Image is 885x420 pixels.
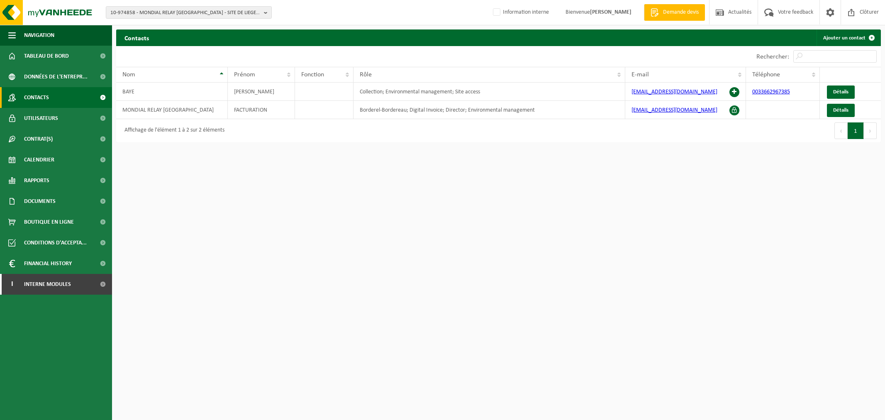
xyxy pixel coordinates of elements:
span: Tableau de bord [24,46,69,66]
span: Calendrier [24,149,54,170]
td: Borderel-Bordereau; Digital Invoice; Director; Environmental management [354,101,625,119]
span: Contrat(s) [24,129,53,149]
button: Next [864,122,877,139]
span: Boutique en ligne [24,212,74,232]
td: [PERSON_NAME] [228,83,295,101]
span: I [8,274,16,295]
span: Fonction [301,71,324,78]
label: Rechercher: [756,54,789,60]
td: FACTURATION [228,101,295,119]
span: Financial History [24,253,72,274]
a: Demande devis [644,4,705,21]
span: Nom [122,71,135,78]
strong: [PERSON_NAME] [590,9,631,15]
span: Interne modules [24,274,71,295]
a: Ajouter un contact [817,29,880,46]
a: Détails [827,85,855,99]
span: Navigation [24,25,54,46]
span: Détails [833,89,848,95]
span: Utilisateurs [24,108,58,129]
button: 1 [848,122,864,139]
td: Collection; Environmental management; Site access [354,83,625,101]
button: Previous [834,122,848,139]
a: [EMAIL_ADDRESS][DOMAIN_NAME] [631,89,717,95]
span: Conditions d'accepta... [24,232,87,253]
td: MONDIAL RELAY [GEOGRAPHIC_DATA] [116,101,228,119]
label: Information interne [491,6,549,19]
span: Documents [24,191,56,212]
span: Rôle [360,71,372,78]
span: Détails [833,107,848,113]
a: [EMAIL_ADDRESS][DOMAIN_NAME] [631,107,717,113]
span: Données de l'entrepr... [24,66,88,87]
button: 10-974858 - MONDIAL RELAY [GEOGRAPHIC_DATA] - SITE DE LIEGE 5217 - [GEOGRAPHIC_DATA] [106,6,272,19]
div: Affichage de l'élément 1 à 2 sur 2 éléments [120,123,224,138]
span: E-mail [631,71,649,78]
span: Demande devis [661,8,701,17]
span: Prénom [234,71,255,78]
h2: Contacts [116,29,157,46]
span: Contacts [24,87,49,108]
td: BAYE [116,83,228,101]
span: Rapports [24,170,49,191]
a: Détails [827,104,855,117]
span: 10-974858 - MONDIAL RELAY [GEOGRAPHIC_DATA] - SITE DE LIEGE 5217 - [GEOGRAPHIC_DATA] [110,7,261,19]
span: Téléphone [752,71,780,78]
a: 0033662967385 [752,89,790,95]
